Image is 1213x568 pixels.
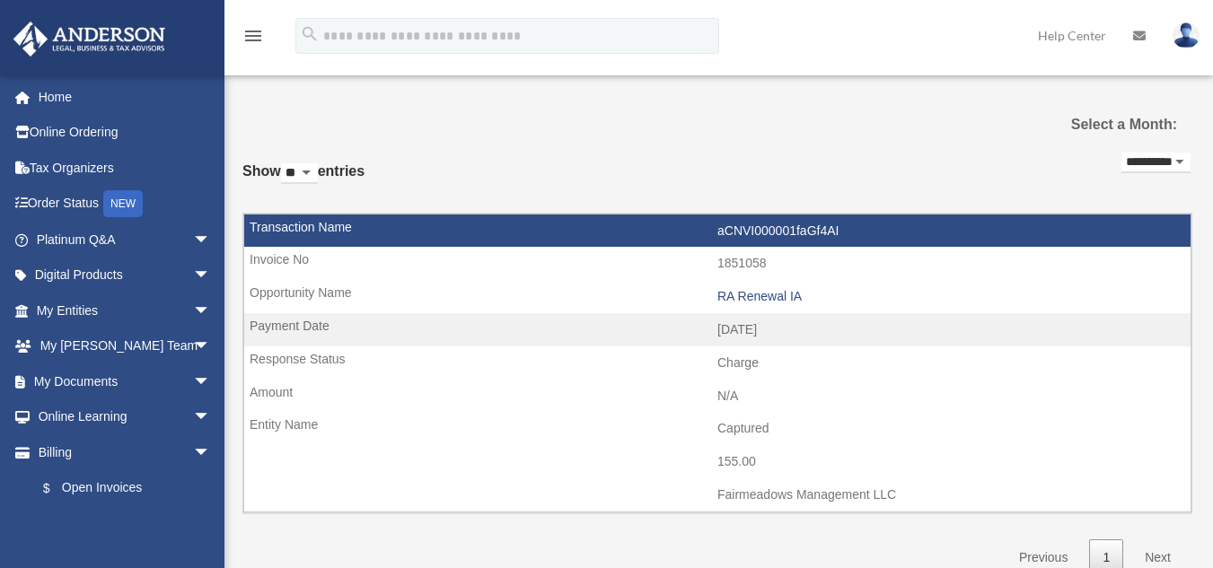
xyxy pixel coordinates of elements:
[13,363,238,399] a: My Documentsarrow_drop_down
[13,258,238,293] a: Digital Productsarrow_drop_down
[193,399,229,436] span: arrow_drop_down
[244,412,1191,446] td: Captured
[242,159,365,202] label: Show entries
[25,506,229,542] a: Past Invoices
[717,289,1182,304] div: RA Renewal IA
[13,186,238,223] a: Order StatusNEW
[193,328,229,365] span: arrow_drop_down
[1046,112,1177,137] label: Select a Month:
[300,24,320,44] i: search
[13,115,238,151] a: Online Ordering
[13,79,238,115] a: Home
[281,163,318,184] select: Showentries
[193,293,229,329] span: arrow_drop_down
[13,222,238,258] a: Platinum Q&Aarrow_drop_down
[13,328,238,364] a: My [PERSON_NAME] Teamarrow_drop_down
[244,445,1191,479] td: 155.00
[244,313,1191,347] td: [DATE]
[13,399,238,435] a: Online Learningarrow_drop_down
[1173,22,1200,48] img: User Pic
[244,478,1191,512] td: Fairmeadows Management LLC
[53,477,62,500] span: $
[244,346,1191,380] td: Charge
[193,434,229,471] span: arrow_drop_down
[242,31,264,47] a: menu
[103,190,143,217] div: NEW
[244,380,1191,414] td: N/A
[244,214,1191,249] td: aCNVI000001faGf4AI
[193,363,229,400] span: arrow_drop_down
[13,293,238,328] a: My Entitiesarrow_drop_down
[13,150,238,186] a: Tax Organizers
[242,25,264,47] i: menu
[13,434,238,470] a: Billingarrow_drop_down
[244,247,1191,281] td: 1851058
[25,470,238,507] a: $Open Invoices
[193,222,229,258] span: arrow_drop_down
[193,258,229,294] span: arrow_drop_down
[8,22,171,57] img: Anderson Advisors Platinum Portal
